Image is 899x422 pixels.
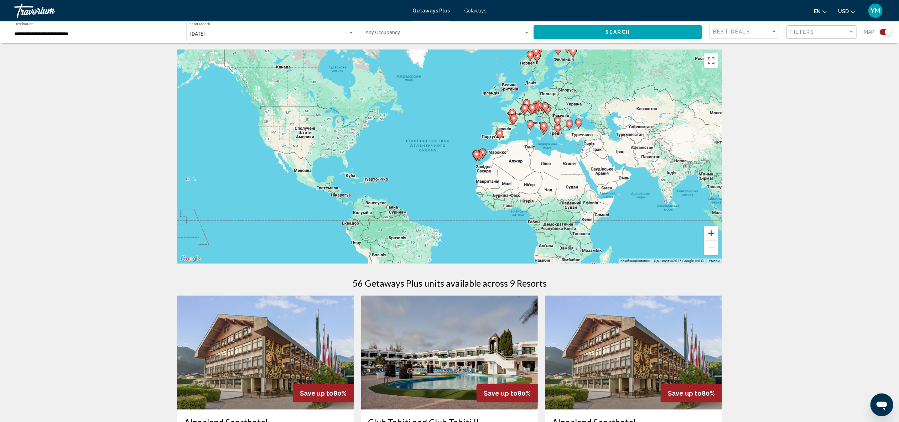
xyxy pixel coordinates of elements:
button: Change language [814,6,827,16]
a: Відкрити цю область на Картах Google (відкриється нове вікно) [179,254,202,264]
span: Save up to [484,390,518,397]
span: Filters [790,29,815,35]
button: Search [534,25,702,38]
button: Change currency [838,6,856,16]
span: Search [606,30,630,35]
button: Збільшити [704,226,718,240]
span: Save up to [668,390,702,397]
button: Зменшити [704,241,718,255]
img: ii_alr1.jpg [177,296,354,410]
a: Getaways Plus [412,8,450,14]
span: Дані карт ©2025 Google, INEGI [654,259,705,263]
span: en [814,9,821,14]
span: Save up to [300,390,334,397]
button: User Menu [866,3,885,18]
a: Travorium [14,4,405,18]
div: 80% [293,384,354,402]
span: [DATE] [190,31,205,37]
button: Перемкнути повноекранний режим [704,53,718,68]
div: 80% [661,384,722,402]
img: Google [179,254,202,264]
button: Комбінації клавіш [620,259,650,264]
span: USD [838,9,849,14]
a: Умови [709,259,720,263]
button: Filter [786,25,857,40]
iframe: Кнопка для запуску вікна повідомлень [871,394,893,416]
a: Getaways [464,8,487,14]
img: ii_tti1.jpg [361,296,538,410]
mat-select: Sort by [713,29,777,35]
img: ii_al11.jpg [545,296,722,410]
span: YM [871,7,880,14]
h1: 56 Getaways Plus units available across 9 Resorts [352,278,547,288]
div: 80% [477,384,538,402]
span: Map [864,27,874,37]
span: Best Deals [713,29,750,35]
